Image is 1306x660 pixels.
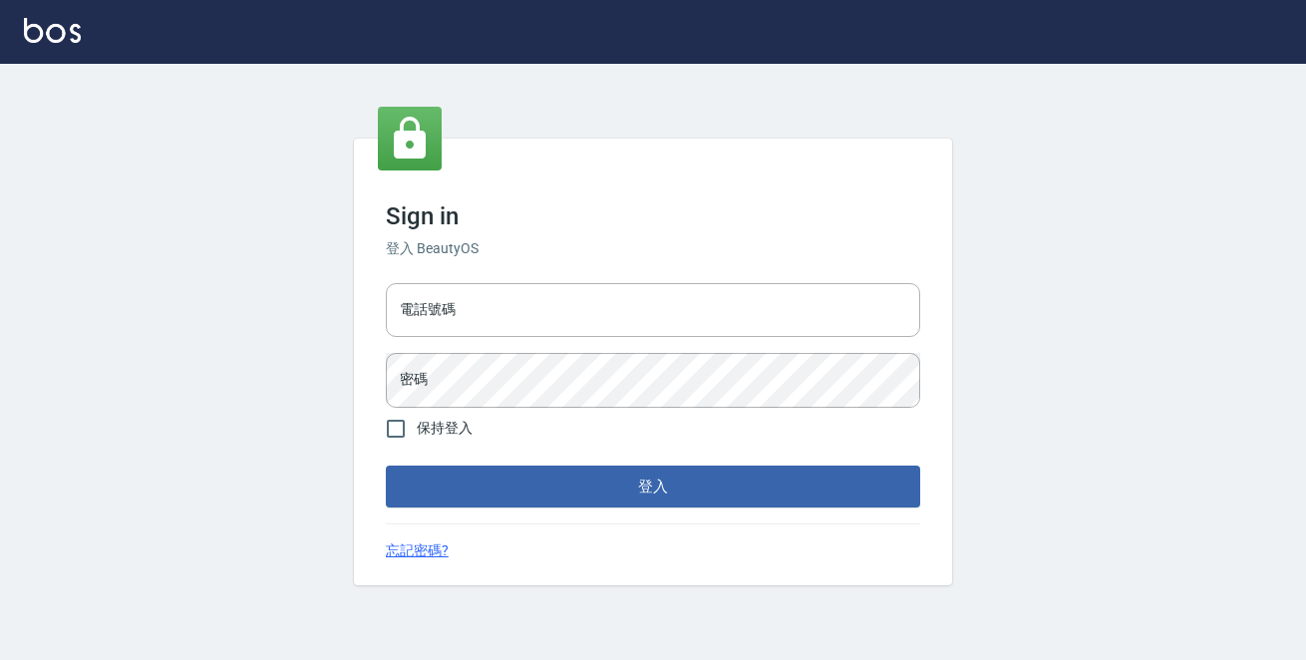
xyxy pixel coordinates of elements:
[24,18,81,43] img: Logo
[417,418,473,439] span: 保持登入
[386,466,920,507] button: 登入
[386,202,920,230] h3: Sign in
[386,540,449,561] a: 忘記密碼?
[386,238,920,259] h6: 登入 BeautyOS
